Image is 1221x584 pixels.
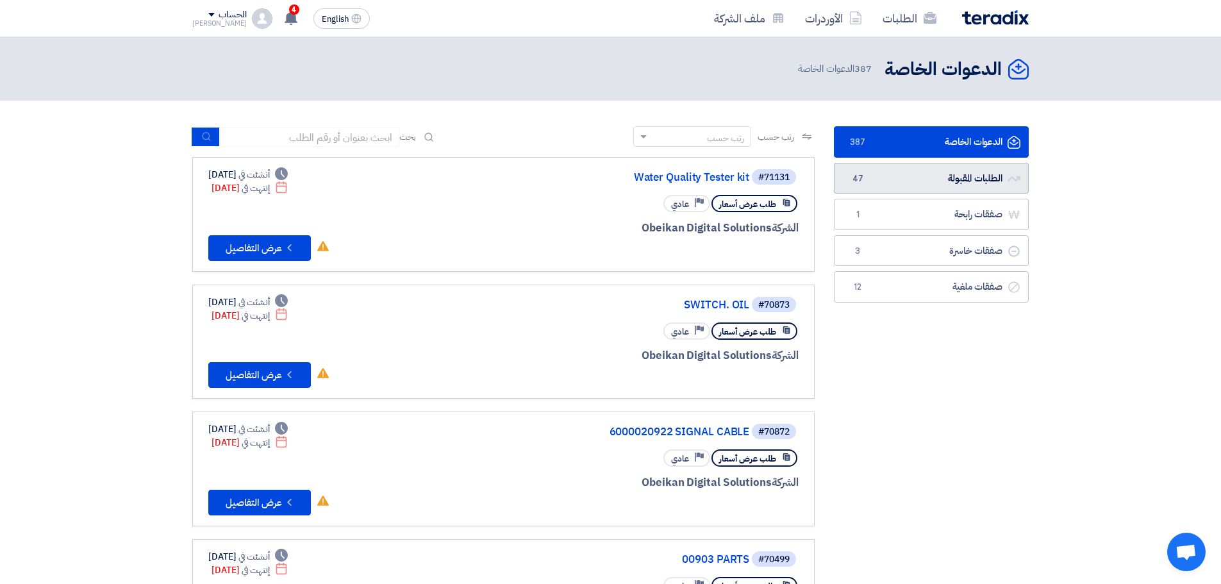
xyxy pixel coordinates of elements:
[671,326,689,338] span: عادي
[242,181,269,195] span: إنتهت في
[850,136,865,149] span: 387
[772,474,799,490] span: الشركة
[854,62,872,76] span: 387
[212,309,288,322] div: [DATE]
[834,271,1029,303] a: صفقات ملغية12
[671,198,689,210] span: عادي
[212,436,288,449] div: [DATE]
[208,550,288,563] div: [DATE]
[834,163,1029,194] a: الطلبات المقبولة47
[850,281,865,294] span: 12
[208,422,288,436] div: [DATE]
[490,220,799,237] div: Obeikan Digital Solutions
[238,550,269,563] span: أنشئت في
[493,172,749,183] a: Water Quality Tester kit
[719,326,776,338] span: طلب عرض أسعار
[772,347,799,363] span: الشركة
[707,131,744,145] div: رتب حسب
[671,453,689,465] span: عادي
[242,309,269,322] span: إنتهت في
[490,347,799,364] div: Obeikan Digital Solutions
[493,426,749,438] a: 6000020922 SIGNAL CABLE
[758,130,794,144] span: رتب حسب
[850,208,865,221] span: 1
[399,130,416,144] span: بحث
[238,168,269,181] span: أنشئت في
[758,173,790,182] div: #71131
[719,198,776,210] span: طلب عرض أسعار
[219,10,246,21] div: الحساب
[208,168,288,181] div: [DATE]
[208,235,311,261] button: عرض التفاصيل
[758,428,790,437] div: #70872
[313,8,370,29] button: English
[795,3,872,33] a: الأوردرات
[208,362,311,388] button: عرض التفاصيل
[212,563,288,577] div: [DATE]
[1167,533,1206,571] a: Open chat
[192,20,247,27] div: [PERSON_NAME]
[493,554,749,565] a: 00903 PARTS
[208,296,288,309] div: [DATE]
[834,126,1029,158] a: الدعوات الخاصة387
[238,422,269,436] span: أنشئت في
[208,490,311,515] button: عرض التفاصيل
[850,172,865,185] span: 47
[962,10,1029,25] img: Teradix logo
[220,128,399,147] input: ابحث بعنوان أو رقم الطلب
[212,181,288,195] div: [DATE]
[834,199,1029,230] a: صفقات رابحة1
[758,555,790,564] div: #70499
[242,436,269,449] span: إنتهت في
[322,15,349,24] span: English
[704,3,795,33] a: ملف الشركة
[872,3,947,33] a: الطلبات
[850,245,865,258] span: 3
[289,4,299,15] span: 4
[834,235,1029,267] a: صفقات خاسرة3
[798,62,874,76] span: الدعوات الخاصة
[885,57,1002,82] h2: الدعوات الخاصة
[490,474,799,491] div: Obeikan Digital Solutions
[493,299,749,311] a: SWITCH. OIL
[719,453,776,465] span: طلب عرض أسعار
[772,220,799,236] span: الشركة
[758,301,790,310] div: #70873
[242,563,269,577] span: إنتهت في
[238,296,269,309] span: أنشئت في
[252,8,272,29] img: profile_test.png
